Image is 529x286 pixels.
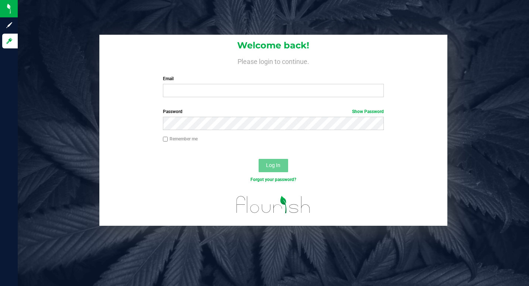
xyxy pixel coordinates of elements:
label: Email [163,75,384,82]
label: Remember me [163,136,198,142]
inline-svg: Log in [6,37,13,45]
button: Log In [259,159,288,172]
span: Password [163,109,182,114]
img: flourish_logo.svg [230,191,317,219]
a: Show Password [352,109,384,114]
h1: Welcome back! [99,41,448,50]
h4: Please login to continue. [99,56,448,65]
input: Remember me [163,137,168,142]
a: Forgot your password? [250,177,296,182]
inline-svg: Sign up [6,21,13,29]
span: Log In [266,162,280,168]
